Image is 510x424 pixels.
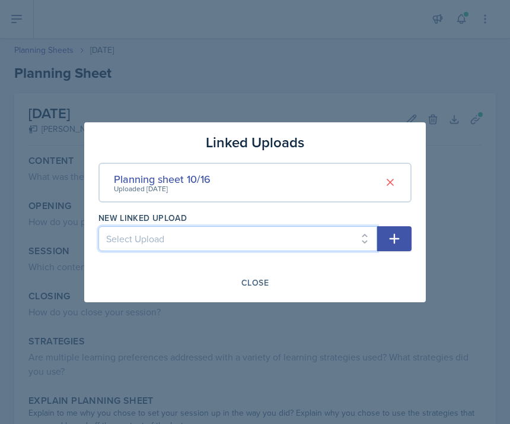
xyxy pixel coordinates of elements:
h3: Linked Uploads [206,132,304,153]
button: Close [234,273,276,293]
div: Planning sheet 10/16 [114,171,211,187]
div: Uploaded [DATE] [114,183,211,194]
div: Close [241,278,269,287]
label: New Linked Upload [98,212,187,224]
